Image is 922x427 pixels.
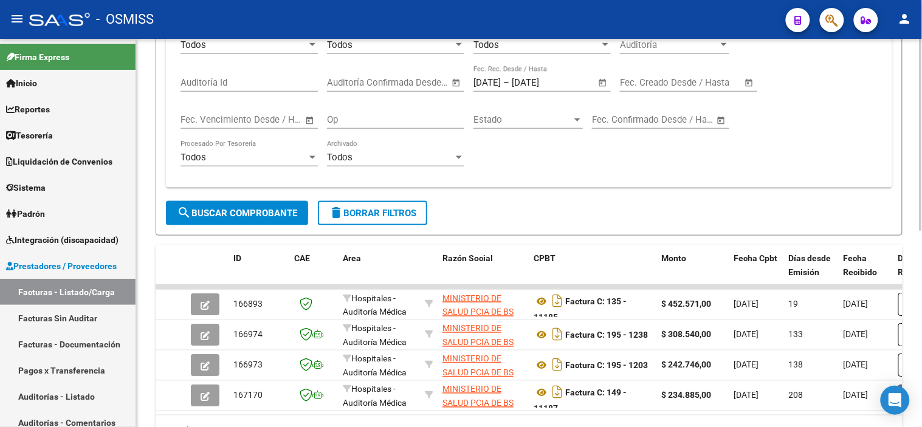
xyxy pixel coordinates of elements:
span: Hospitales - Auditoría Médica [343,324,407,347]
span: Inicio [6,77,37,90]
span: 167170 [233,391,263,400]
mat-icon: delete [329,205,343,220]
button: Borrar Filtros [318,201,427,225]
input: Fecha fin [652,114,711,125]
input: Fecha inicio [592,114,641,125]
strong: Factura C: 195 - 1203 [565,361,648,371]
span: 166974 [233,330,263,340]
span: Todos [327,39,353,50]
span: Hospitales - Auditoría Médica [343,354,407,378]
span: 19 [789,299,799,309]
span: Hospitales - Auditoría Médica [343,384,407,408]
span: Borrar Filtros [329,208,416,219]
strong: $ 234.885,00 [661,391,711,400]
span: [DATE] [734,299,759,309]
span: Integración (discapacidad) [6,233,119,247]
span: MINISTERIO DE SALUD PCIA DE BS AS [442,384,514,422]
span: Estado [473,114,572,125]
button: Buscar Comprobante [166,201,308,225]
span: Firma Express [6,50,69,64]
span: Buscar Comprobante [177,208,297,219]
datatable-header-cell: Fecha Cpbt [729,245,784,299]
span: Todos [327,152,353,163]
span: Razón Social [442,253,493,263]
span: ID [233,253,241,263]
span: Fecha Recibido [844,253,878,277]
span: Reportes [6,103,50,116]
input: Fecha fin [387,77,446,88]
span: [DATE] [844,299,869,309]
datatable-header-cell: Días desde Emisión [784,245,839,299]
span: Liquidación de Convenios [6,155,112,168]
div: 30626983398 [442,322,524,347]
span: Prestadores / Proveedores [6,259,117,273]
span: Todos [473,39,499,50]
span: MINISTERIO DE SALUD PCIA DE BS AS [442,293,514,331]
div: 30626983398 [442,292,524,317]
div: 30626983398 [442,352,524,378]
mat-icon: menu [10,12,24,26]
button: Open calendar [450,76,464,90]
div: Open Intercom Messenger [881,386,910,415]
span: - OSMISS [96,6,154,33]
span: 138 [789,360,803,370]
span: Area [343,253,361,263]
input: Fecha inicio [327,77,376,88]
span: CPBT [534,253,556,263]
span: Todos [181,152,206,163]
datatable-header-cell: ID [229,245,289,299]
input: Fecha inicio [473,77,501,88]
button: Open calendar [715,114,729,128]
input: Fecha fin [680,77,739,88]
strong: Factura C: 135 - 11185 [534,297,627,323]
button: Open calendar [303,114,317,128]
span: 166893 [233,299,263,309]
strong: $ 308.540,00 [661,330,711,340]
span: – [503,77,509,88]
strong: $ 452.571,00 [661,299,711,309]
span: [DATE] [844,330,869,340]
span: [DATE] [734,360,759,370]
input: Fecha fin [512,77,571,88]
strong: $ 242.746,00 [661,360,711,370]
span: [DATE] [734,330,759,340]
input: Fecha inicio [181,114,230,125]
datatable-header-cell: Fecha Recibido [839,245,893,299]
strong: Factura C: 195 - 1238 [565,330,648,340]
span: Hospitales - Auditoría Médica [343,293,407,317]
span: Días desde Emisión [789,253,831,277]
span: [DATE] [844,360,869,370]
datatable-header-cell: CPBT [529,245,656,299]
span: MINISTERIO DE SALUD PCIA DE BS AS [442,354,514,392]
strong: Factura C: 149 - 11187 [534,388,627,414]
datatable-header-cell: Razón Social [438,245,529,299]
i: Descargar documento [549,325,565,344]
datatable-header-cell: Monto [656,245,729,299]
span: [DATE] [734,391,759,400]
datatable-header-cell: CAE [289,245,338,299]
span: 208 [789,391,803,400]
span: [DATE] [844,391,869,400]
input: Fecha inicio [620,77,669,88]
span: MINISTERIO DE SALUD PCIA DE BS AS [442,324,514,361]
i: Descargar documento [549,383,565,402]
i: Descargar documento [549,292,565,311]
span: 133 [789,330,803,340]
mat-icon: person [898,12,912,26]
span: Monto [661,253,686,263]
span: CAE [294,253,310,263]
button: Open calendar [596,76,610,90]
span: 166973 [233,360,263,370]
span: Tesorería [6,129,53,142]
span: Auditoría [620,39,718,50]
span: Fecha Cpbt [734,253,778,263]
span: Padrón [6,207,45,220]
button: Open calendar [743,76,757,90]
mat-icon: search [177,205,191,220]
span: Sistema [6,181,46,194]
input: Fecha fin [241,114,300,125]
i: Descargar documento [549,355,565,375]
datatable-header-cell: Area [338,245,420,299]
span: Todos [181,39,206,50]
div: 30626983398 [442,383,524,408]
